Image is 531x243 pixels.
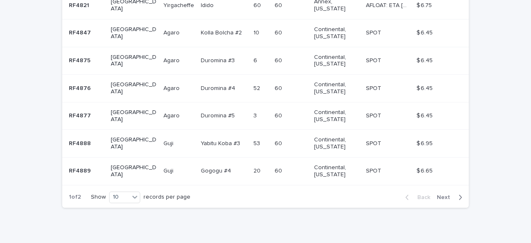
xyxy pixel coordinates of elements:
p: SPOT [366,139,383,147]
p: RF4888 [69,139,93,147]
p: SPOT [366,83,383,92]
tr: RF4889RF4889 [GEOGRAPHIC_DATA]GujiGuji Gogogu #4Gogogu #4 2020 6060 Continental, [US_STATE] SPOTS... [62,157,469,185]
p: 10 [253,28,261,36]
p: Yirgacheffe [163,0,196,9]
p: [GEOGRAPHIC_DATA] [111,81,157,95]
p: $ 6.45 [417,111,434,119]
button: Next [434,194,469,201]
p: 60 [275,28,284,36]
p: Guji [163,139,175,147]
p: Agaro [163,83,181,92]
p: 53 [253,139,262,147]
p: 60 [275,56,284,64]
p: 52 [253,83,262,92]
p: RF4821 [69,0,91,9]
p: RF4877 [69,111,93,119]
p: Duromina #5 [201,111,236,119]
span: Next [437,194,455,200]
p: Guji [163,166,175,175]
p: 60 [275,0,284,9]
p: SPOT [366,28,383,36]
p: SPOT [366,166,383,175]
tr: RF4877RF4877 [GEOGRAPHIC_DATA]AgaroAgaro Duromina #5Duromina #5 33 6060 Continental, [US_STATE] S... [62,102,469,130]
p: 1 of 2 [62,187,88,207]
p: $ 6.95 [417,139,434,147]
p: [GEOGRAPHIC_DATA] [111,164,157,178]
p: Kolla Bolcha #2 [201,28,244,36]
p: Agaro [163,56,181,64]
p: Agaro [163,111,181,119]
p: 3 [253,111,258,119]
p: Duromina #3 [201,56,236,64]
p: [GEOGRAPHIC_DATA] [111,136,157,151]
tr: RF4875RF4875 [GEOGRAPHIC_DATA]AgaroAgaro Duromina #3Duromina #3 66 6060 Continental, [US_STATE] S... [62,47,469,75]
p: RF4876 [69,83,93,92]
p: Gogogu #4 [201,166,233,175]
p: 6 [253,56,259,64]
p: Duromina #4 [201,83,237,92]
p: $ 6.75 [417,0,434,9]
span: Back [412,194,430,200]
p: AFLOAT: ETA 09-28-2025 [366,0,412,9]
div: 10 [110,193,129,202]
p: RF4875 [69,56,92,64]
p: SPOT [366,111,383,119]
tr: RF4888RF4888 [GEOGRAPHIC_DATA]GujiGuji Yabitu Koba #3Yabitu Koba #3 5353 6060 Continental, [US_ST... [62,130,469,158]
p: 60 [275,111,284,119]
button: Back [399,194,434,201]
p: Show [91,194,106,201]
p: 60 [275,166,284,175]
p: [GEOGRAPHIC_DATA] [111,109,157,123]
p: RF4889 [69,166,93,175]
p: RF4847 [69,28,93,36]
p: 60 [275,139,284,147]
p: $ 6.65 [417,166,434,175]
p: 60 [253,0,263,9]
tr: RF4876RF4876 [GEOGRAPHIC_DATA]AgaroAgaro Duromina #4Duromina #4 5252 6060 Continental, [US_STATE]... [62,75,469,102]
p: Idido [201,0,215,9]
p: $ 6.45 [417,56,434,64]
p: SPOT [366,56,383,64]
p: [GEOGRAPHIC_DATA] [111,54,157,68]
p: Yabitu Koba #3 [201,139,242,147]
p: 60 [275,83,284,92]
p: $ 6.45 [417,28,434,36]
p: 20 [253,166,262,175]
p: [GEOGRAPHIC_DATA] [111,26,157,40]
tr: RF4847RF4847 [GEOGRAPHIC_DATA]AgaroAgaro Kolla Bolcha #2Kolla Bolcha #2 1010 6060 Continental, [U... [62,19,469,47]
p: Agaro [163,28,181,36]
p: $ 6.45 [417,83,434,92]
p: records per page [144,194,190,201]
